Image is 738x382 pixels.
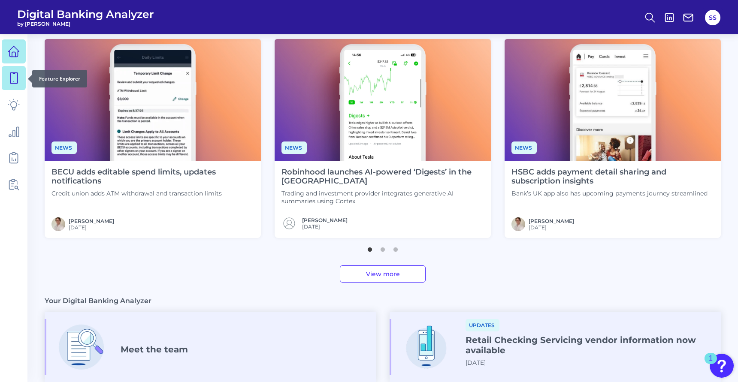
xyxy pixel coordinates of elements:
[281,189,484,205] p: Trading and investment provider integrates generative AI summaries using Cortex
[366,243,374,252] button: 1
[529,224,574,231] span: [DATE]
[53,319,109,375] img: Deep_Dive.png
[275,39,491,161] img: News - Phone (1).png
[51,143,77,151] a: News
[529,218,574,224] a: [PERSON_NAME]
[281,143,307,151] a: News
[511,143,537,151] a: News
[51,217,65,231] img: MIchael McCaw
[466,321,499,329] a: Updates
[511,217,525,231] img: MIchael McCaw
[511,141,537,154] span: News
[466,319,499,331] span: Updates
[281,168,484,186] h4: Robinhood launches AI-powered ‘Digests’ in the [GEOGRAPHIC_DATA]
[511,189,714,197] p: Bank’s UK app also has upcoming payments journey streamlined
[45,296,151,305] h3: Your Digital Banking Analyzer
[466,359,486,367] span: [DATE]
[17,8,154,21] span: Digital Banking Analyzer
[121,344,188,355] h4: Meet the team
[705,10,720,25] button: SS
[340,265,426,283] a: View more
[32,70,87,87] div: Feature Explorer
[45,39,261,161] img: News - Phone (2).png
[281,141,307,154] span: News
[302,217,348,223] a: [PERSON_NAME]
[302,223,348,230] span: [DATE]
[466,335,714,355] h4: Retail Checking Servicing vendor information now available
[51,189,254,197] p: Credit union adds ATM withdrawal and transaction limits
[505,39,721,161] img: News - Phone.png
[391,243,400,252] button: 3
[69,224,114,231] span: [DATE]
[69,218,114,224] a: [PERSON_NAME]
[709,358,713,370] div: 1
[51,168,254,186] h4: BECU adds editable spend limits, updates notifications
[17,21,154,27] span: by [PERSON_NAME]
[378,243,387,252] button: 2
[511,168,714,186] h4: HSBC adds payment detail sharing and subscription insights
[710,354,734,378] button: Open Resource Center, 1 new notification
[398,319,454,375] img: Streamline_Mobile_-_New.png
[51,141,77,154] span: News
